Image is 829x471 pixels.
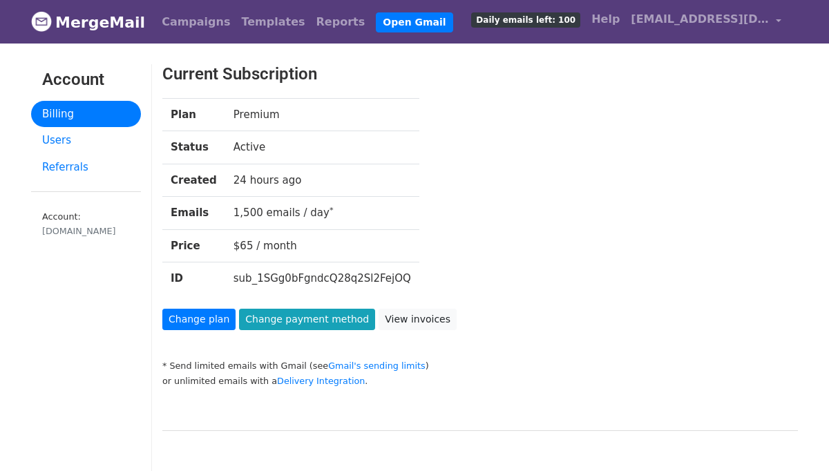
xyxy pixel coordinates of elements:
a: Help [586,6,625,33]
td: Active [225,131,419,164]
h3: Current Subscription [162,64,743,84]
a: Delivery Integration [277,376,365,386]
td: 1,500 emails / day [225,197,419,230]
span: Daily emails left: 100 [471,12,580,28]
th: Price [162,229,225,262]
a: Reports [311,8,371,36]
th: Status [162,131,225,164]
small: Account: [42,211,130,238]
div: [DOMAIN_NAME] [42,224,130,238]
a: Campaigns [156,8,236,36]
a: Templates [236,8,310,36]
th: Plan [162,98,225,131]
a: Billing [31,101,141,128]
th: Created [162,164,225,197]
h3: Account [42,70,130,90]
a: Open Gmail [376,12,452,32]
a: Gmail's sending limits [328,361,426,371]
a: Change payment method [239,309,375,330]
iframe: Chat Widget [760,405,829,471]
th: Emails [162,197,225,230]
small: * Send limited emails with Gmail (see ) or unlimited emails with a . [162,361,429,387]
a: MergeMail [31,8,145,37]
a: Change plan [162,309,236,330]
a: View invoices [379,309,457,330]
td: sub_1SGg0bFgndcQ28q2Sl2FejOQ [225,262,419,295]
td: $65 / month [225,229,419,262]
a: Referrals [31,154,141,181]
a: Daily emails left: 100 [466,6,586,33]
a: [EMAIL_ADDRESS][DOMAIN_NAME] [625,6,787,38]
span: [EMAIL_ADDRESS][DOMAIN_NAME] [631,11,769,28]
td: Premium [225,98,419,131]
th: ID [162,262,225,295]
a: Users [31,127,141,154]
td: 24 hours ago [225,164,419,197]
img: MergeMail logo [31,11,52,32]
